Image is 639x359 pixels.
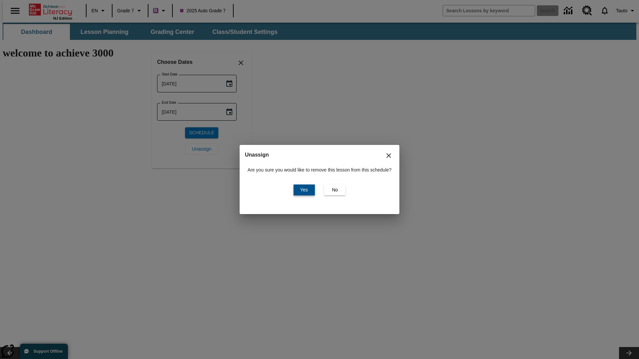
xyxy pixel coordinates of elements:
[381,148,397,164] button: Close
[248,167,392,174] p: Are you sure you would like to remove this lesson from this schedule?
[245,150,394,160] h2: Unassign
[332,186,338,193] span: No
[3,5,97,11] body: Maximum 600 characters Press Escape to exit toolbar Press Alt + F10 to reach toolbar
[300,186,308,193] span: Yes
[294,184,315,195] button: Yes
[324,184,345,195] button: No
